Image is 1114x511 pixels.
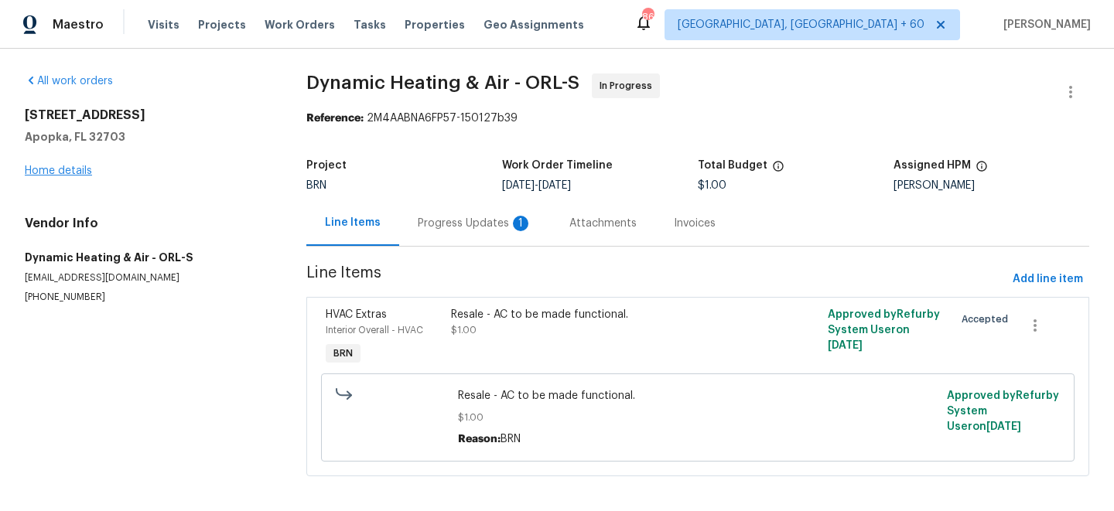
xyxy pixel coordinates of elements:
[962,312,1014,327] span: Accepted
[458,434,501,445] span: Reason:
[458,410,938,425] span: $1.00
[25,250,269,265] h5: Dynamic Heating & Air - ORL-S
[674,216,716,231] div: Invoices
[326,309,387,320] span: HVAC Extras
[458,388,938,404] span: Resale - AC to be made functional.
[306,113,364,124] b: Reference:
[53,17,104,32] span: Maestro
[1006,265,1089,294] button: Add line item
[828,340,863,351] span: [DATE]
[698,180,726,191] span: $1.00
[502,180,535,191] span: [DATE]
[513,216,528,231] div: 1
[148,17,179,32] span: Visits
[327,346,359,361] span: BRN
[772,160,784,180] span: The total cost of line items that have been proposed by Opendoor. This sum includes line items th...
[501,434,521,445] span: BRN
[25,107,269,123] h2: [STREET_ADDRESS]
[678,17,924,32] span: [GEOGRAPHIC_DATA], [GEOGRAPHIC_DATA] + 60
[451,307,756,322] div: Resale - AC to be made functional.
[25,271,269,284] p: [EMAIL_ADDRESS][DOMAIN_NAME]
[502,180,571,191] span: -
[976,160,988,180] span: The hpm assigned to this work order.
[698,160,767,171] h5: Total Budget
[1013,270,1083,289] span: Add line item
[306,160,347,171] h5: Project
[642,9,653,25] div: 864
[325,215,381,230] div: Line Items
[600,78,658,94] span: In Progress
[986,421,1021,432] span: [DATE]
[828,309,940,351] span: Approved by Refurby System User on
[894,180,1089,191] div: [PERSON_NAME]
[538,180,571,191] span: [DATE]
[569,216,637,231] div: Attachments
[306,73,579,92] span: Dynamic Heating & Air - ORL-S
[354,19,386,30] span: Tasks
[484,17,584,32] span: Geo Assignments
[265,17,335,32] span: Work Orders
[894,160,971,171] h5: Assigned HPM
[326,325,423,335] span: Interior Overall - HVAC
[25,165,92,176] a: Home details
[418,216,532,231] div: Progress Updates
[25,216,269,231] h4: Vendor Info
[25,291,269,304] p: [PHONE_NUMBER]
[502,160,613,171] h5: Work Order Timeline
[25,76,113,87] a: All work orders
[997,17,1091,32] span: [PERSON_NAME]
[306,180,326,191] span: BRN
[306,265,1006,294] span: Line Items
[451,325,477,335] span: $1.00
[947,390,1059,432] span: Approved by Refurby System User on
[25,129,269,145] h5: Apopka, FL 32703
[198,17,246,32] span: Projects
[405,17,465,32] span: Properties
[306,111,1089,126] div: 2M4AABNA6FP57-150127b39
